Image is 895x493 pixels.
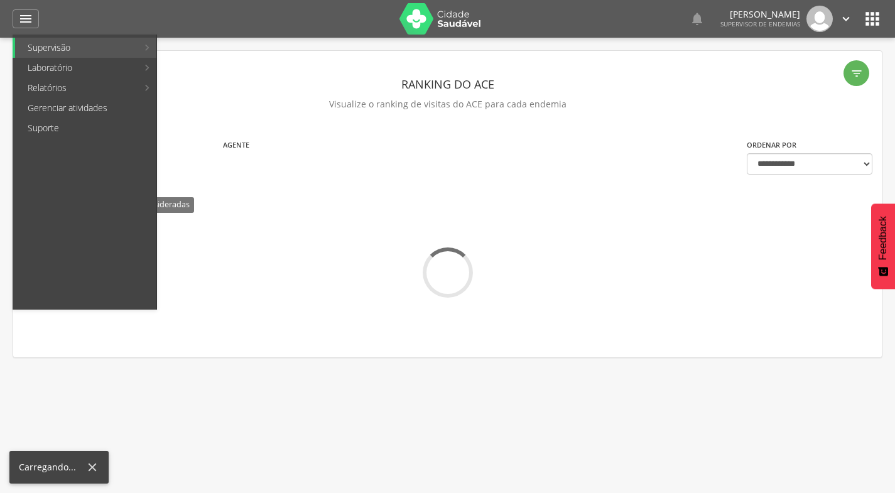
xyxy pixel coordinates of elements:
label: Ordenar por [747,140,796,150]
a: Suporte [15,118,156,138]
a:  [13,9,39,28]
span: Supervisor de Endemias [720,19,800,28]
a: Supervisão [15,38,138,58]
label: Agente [223,140,249,150]
i:  [850,67,863,80]
header: Ranking do ACE [23,73,872,95]
a:  [839,6,853,32]
i:  [862,9,882,29]
p: Visualize o ranking de visitas do ACE para cada endemia [23,95,872,113]
i:  [690,11,705,26]
a: Relatórios [15,78,138,98]
a:  [690,6,705,32]
i:  [839,12,853,26]
i:  [18,11,33,26]
button: Feedback - Mostrar pesquisa [871,203,895,289]
span: Feedback [877,216,889,260]
a: Gerenciar atividades [15,98,156,118]
a: Laboratório [15,58,138,78]
div: Filtro [843,60,869,86]
p: [PERSON_NAME] [720,10,800,19]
